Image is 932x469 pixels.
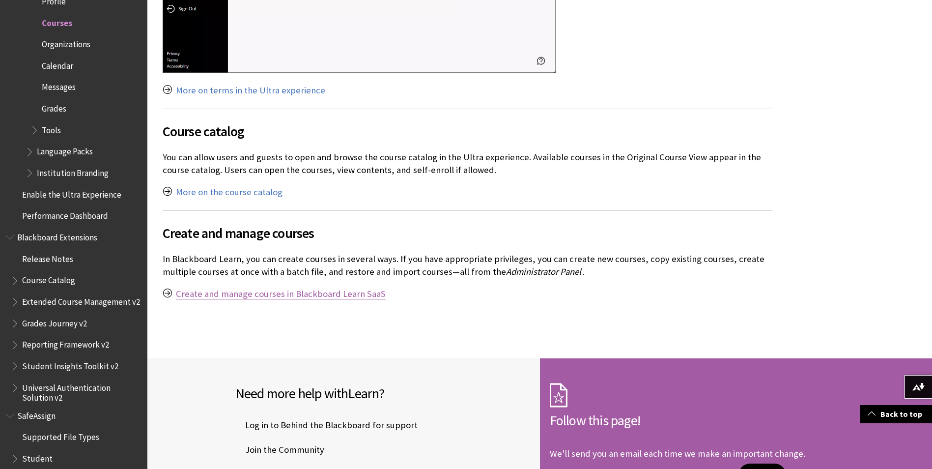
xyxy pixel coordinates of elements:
span: Course catalog [163,121,772,142]
h2: Need more help with ? [235,383,530,404]
span: Messages [42,79,76,92]
span: Institution Branding [37,165,109,178]
span: Enable the Ultra Experience [22,186,121,200]
span: Learn [348,384,379,402]
a: Log in to Behind the Blackboard for support [235,418,420,433]
span: Log in to Behind the Blackboard for support [235,418,418,433]
span: Supported File Types [22,429,99,442]
span: Calendar [42,58,73,71]
span: Join the Community [235,442,324,457]
span: Student [22,450,53,464]
p: We'll send you an email each time we make an important change. [550,448,805,459]
span: Create and manage courses [163,223,772,243]
a: More on the course catalog [176,186,282,198]
span: Courses [42,15,72,28]
span: Student Insights Toolkit v2 [22,358,118,371]
span: Reporting Framework v2 [22,337,109,350]
span: Blackboard Extensions [17,229,97,242]
a: Back to top [860,405,932,423]
span: Extended Course Management v2 [22,293,140,307]
span: Grades [42,100,66,114]
span: Release Notes [22,251,73,264]
a: Join the Community [235,442,326,457]
a: Create and manage courses in Blackboard Learn SaaS [176,288,386,300]
span: Tools [42,122,61,135]
span: Grades Journey v2 [22,315,87,328]
span: SafeAssign [17,408,56,421]
span: Course Catalog [22,272,75,286]
a: More on terms in the Ultra experience [176,85,325,96]
span: Administrator Panel [506,266,581,277]
h2: Follow this page! [550,410,845,431]
img: Subscription Icon [550,383,567,408]
nav: Book outline for Blackboard Extensions [6,229,141,403]
span: Universal Authentication Solution v2 [22,380,141,403]
p: In Blackboard Learn, you can create courses in several ways. If you have appropriate privileges, ... [163,253,772,278]
span: Performance Dashboard [22,208,108,221]
span: Organizations [42,36,90,49]
p: You can allow users and guests to open and browse the course catalog in the Ultra experience. Ava... [163,151,772,176]
span: Language Packs [37,144,93,157]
